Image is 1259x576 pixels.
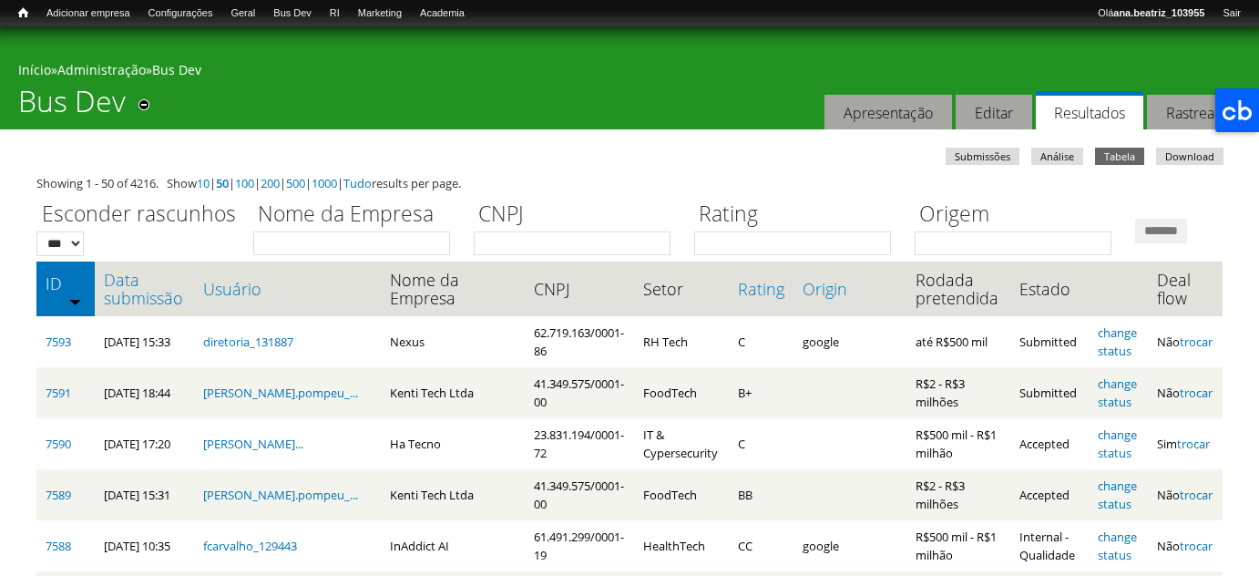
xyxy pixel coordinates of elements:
[1213,5,1250,23] a: Sair
[525,367,634,418] td: 41.349.575/0001-00
[634,262,729,316] th: Setor
[46,538,71,554] a: 7588
[1036,91,1143,130] a: Resultados
[37,5,139,23] a: Adicionar empresa
[95,316,194,367] td: [DATE] 15:33
[381,367,525,418] td: Kenti Tech Ltda
[349,5,411,23] a: Marketing
[1095,148,1144,165] a: Tabela
[1148,316,1223,367] td: Não
[1098,427,1137,461] a: change status
[46,385,71,401] a: 7591
[1180,538,1213,554] a: trocar
[634,418,729,469] td: IT & Cypersecurity
[46,487,71,503] a: 7589
[1010,316,1089,367] td: Submitted
[203,487,358,503] a: [PERSON_NAME].pompeu_...
[1148,469,1223,520] td: Não
[1010,469,1089,520] td: Accepted
[203,436,303,452] a: [PERSON_NAME]...
[57,61,146,78] a: Administração
[1089,5,1213,23] a: Oláana.beatriz_103955
[729,316,793,367] td: C
[793,316,906,367] td: google
[1098,375,1137,410] a: change status
[381,316,525,367] td: Nexus
[95,418,194,469] td: [DATE] 17:20
[906,469,1010,520] td: R$2 - R$3 milhões
[729,418,793,469] td: C
[634,469,729,520] td: FoodTech
[525,469,634,520] td: 41.349.575/0001-00
[694,199,903,231] label: Rating
[203,334,293,350] a: diretoria_131887
[1098,324,1137,359] a: change status
[793,520,906,571] td: google
[906,262,1010,316] th: Rodada pretendida
[139,5,222,23] a: Configurações
[634,316,729,367] td: RH Tech
[46,274,86,293] a: ID
[525,316,634,367] td: 62.719.163/0001-86
[1148,520,1223,571] td: Não
[1010,367,1089,418] td: Submitted
[18,84,126,129] h1: Bus Dev
[906,367,1010,418] td: R$2 - R$3 milhões
[634,520,729,571] td: HealthTech
[1148,367,1223,418] td: Não
[343,175,372,191] a: Tudo
[525,520,634,571] td: 61.491.299/0001-19
[729,367,793,418] td: B+
[286,175,305,191] a: 500
[9,5,37,22] a: Início
[381,418,525,469] td: Ha Tecno
[381,469,525,520] td: Kenti Tech Ltda
[1148,418,1223,469] td: Sim
[18,61,1241,84] div: » »
[525,262,634,316] th: CNPJ
[634,367,729,418] td: FoodTech
[803,280,897,298] a: Origin
[1180,385,1213,401] a: trocar
[36,199,241,231] label: Esconder rascunhos
[203,385,358,401] a: [PERSON_NAME].pompeu_...
[1177,436,1210,452] a: trocar
[946,148,1019,165] a: Submissões
[46,436,71,452] a: 7590
[261,175,280,191] a: 200
[18,6,28,19] span: Início
[253,199,462,231] label: Nome da Empresa
[1148,262,1223,316] th: Deal flow
[525,418,634,469] td: 23.831.194/0001-72
[906,418,1010,469] td: R$500 mil - R$1 milhão
[915,199,1123,231] label: Origem
[18,61,51,78] a: Início
[1031,148,1083,165] a: Análise
[956,95,1032,130] a: Editar
[474,199,682,231] label: CNPJ
[321,5,349,23] a: RI
[906,520,1010,571] td: R$500 mil - R$1 milhão
[95,367,194,418] td: [DATE] 18:44
[197,175,210,191] a: 10
[1010,262,1089,316] th: Estado
[381,520,525,571] td: InAddict AI
[1147,95,1239,130] a: Rastrear
[1098,478,1137,512] a: change status
[381,262,525,316] th: Nome da Empresa
[1156,148,1223,165] a: Download
[95,520,194,571] td: [DATE] 10:35
[1098,529,1137,563] a: change status
[1180,334,1213,350] a: trocar
[104,271,185,307] a: Data submissão
[203,538,297,554] a: fcarvalho_129443
[1180,487,1213,503] a: trocar
[152,61,201,78] a: Bus Dev
[264,5,321,23] a: Bus Dev
[729,520,793,571] td: CC
[1113,7,1204,18] strong: ana.beatriz_103955
[235,175,254,191] a: 100
[411,5,474,23] a: Academia
[906,316,1010,367] td: até R$500 mil
[216,175,229,191] a: 50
